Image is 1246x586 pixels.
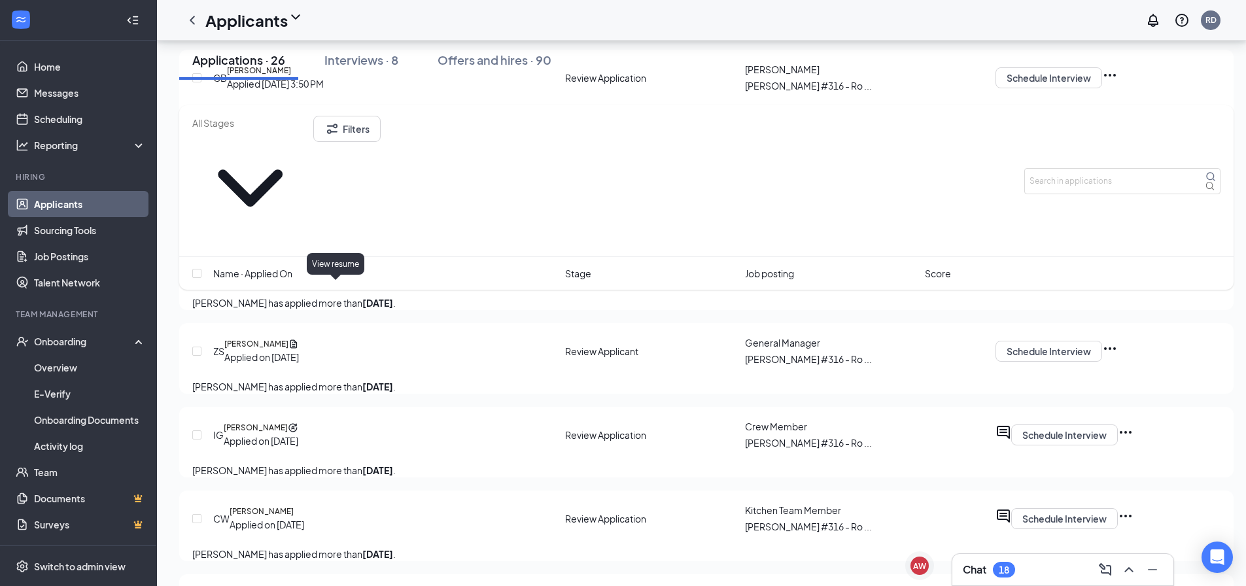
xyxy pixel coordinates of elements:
a: Overview [34,354,146,381]
a: Activity log [34,433,146,459]
a: Talent Network [34,269,146,296]
button: ChevronUp [1118,559,1139,580]
svg: UserCheck [16,335,29,348]
a: Sourcing Tools [34,217,146,243]
svg: Filter [324,121,340,137]
button: Filter Filters [313,116,381,142]
p: [PERSON_NAME] has applied more than . [192,463,1220,477]
span: Job posting [745,266,794,281]
b: [DATE] [362,297,393,309]
svg: Notifications [1145,12,1161,28]
svg: Ellipses [1102,341,1118,356]
svg: Settings [16,560,29,573]
span: [PERSON_NAME] #316 - Ro ... [745,437,872,449]
div: Open Intercom Messenger [1202,542,1233,573]
b: [DATE] [362,548,393,560]
a: SurveysCrown [34,511,146,538]
a: DocumentsCrown [34,485,146,511]
div: Offers and hires · 90 [438,52,551,68]
a: Onboarding Documents [34,407,146,433]
span: Name · Applied On [213,266,292,281]
svg: WorkstreamLogo [14,13,27,26]
svg: ComposeMessage [1098,562,1113,577]
svg: Ellipses [1118,508,1134,524]
div: Applications · 26 [192,52,285,68]
div: IG [213,428,224,442]
div: View resume [307,253,364,275]
p: [PERSON_NAME] has applied more than . [192,379,1220,394]
svg: ActiveChat [995,508,1011,524]
div: Switch to admin view [34,560,126,573]
h5: [PERSON_NAME] [224,338,288,350]
a: Messages [34,80,146,106]
div: Hiring [16,171,143,182]
h5: [PERSON_NAME] [230,506,294,517]
b: [DATE] [362,381,393,392]
svg: ChevronDown [288,9,303,25]
svg: ActiveChat [995,424,1011,440]
a: Team [34,459,146,485]
svg: Ellipses [1118,424,1134,440]
a: E-Verify [34,381,146,407]
div: Review Application [565,511,646,526]
p: [PERSON_NAME] has applied more than . [192,547,1220,561]
button: Schedule Interview [1011,424,1118,445]
span: General Manager [745,337,820,349]
svg: Minimize [1145,562,1160,577]
b: [DATE] [362,464,393,476]
span: Score [925,266,951,281]
div: Applied on [DATE] [224,350,299,364]
span: [PERSON_NAME] #316 - Ro ... [745,353,872,365]
p: [PERSON_NAME] has applied more than . [192,296,1220,310]
svg: QuestionInfo [1174,12,1190,28]
div: 18 [999,564,1009,576]
svg: Analysis [16,139,29,152]
div: Reporting [34,139,147,152]
div: Review Application [565,428,646,442]
input: All Stages [192,116,308,130]
div: Review Applicant [565,344,638,358]
svg: Reapply [288,422,298,434]
svg: Document [288,338,299,350]
a: Job Postings [34,243,146,269]
h3: Chat [963,562,986,577]
div: Onboarding [34,335,135,348]
button: ComposeMessage [1095,559,1116,580]
h5: [PERSON_NAME] [224,422,288,434]
div: ZS [213,344,224,358]
div: Applied on [DATE] [224,434,298,448]
div: Applied on [DATE] [230,517,304,532]
div: RD [1205,14,1217,26]
span: Kitchen Team Member [745,504,841,516]
svg: Collapse [126,14,139,27]
a: Scheduling [34,106,146,132]
button: Schedule Interview [995,341,1102,362]
span: Stage [565,266,591,281]
div: CW [213,511,230,526]
a: Applicants [34,191,146,217]
button: Schedule Interview [1011,508,1118,529]
div: Interviews · 8 [324,52,398,68]
button: Minimize [1142,559,1163,580]
h1: Applicants [205,9,288,31]
svg: ChevronDown [192,130,308,246]
div: Team Management [16,309,143,320]
a: Home [34,54,146,80]
svg: ChevronLeft [184,12,200,28]
div: AW [913,560,926,572]
svg: ChevronUp [1121,562,1137,577]
input: Search in applications [1024,168,1220,194]
span: Crew Member [745,421,807,432]
span: [PERSON_NAME] #316 - Ro ... [745,521,872,532]
svg: MagnifyingGlass [1205,171,1216,182]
